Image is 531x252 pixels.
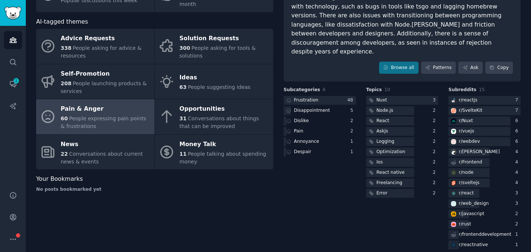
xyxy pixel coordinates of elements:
a: Despair1 [284,148,356,157]
a: webdevr/webdev6 [448,137,521,146]
a: reactr/react3 [448,189,521,198]
div: r/ node [459,169,473,176]
span: 6 [323,87,326,92]
div: Logging [376,138,395,145]
a: Nuxt3 [366,96,438,105]
img: sveltejs [451,180,456,186]
div: 3 [515,190,521,197]
div: r/ Nuxt [459,118,473,124]
div: Disappointment [294,107,330,114]
div: 2 [433,159,438,166]
div: r/ web_design [459,200,489,207]
span: People asking for tools & solutions [180,45,256,59]
a: React native2 [366,168,438,177]
div: 2 [433,149,438,155]
div: r/ SvelteKit [459,107,482,114]
a: Browse all [379,62,419,74]
div: r/ reactjs [459,97,477,104]
span: Conversations about current news & events [61,151,143,165]
a: Logging2 [366,137,438,146]
a: SvelteKitr/SvelteKit7 [448,106,521,115]
span: 11 [180,151,187,157]
img: rust [451,222,456,227]
div: Dislike [294,118,309,124]
a: javascriptr/javascript2 [448,210,521,219]
span: 15 [479,87,485,92]
a: vuejsr/vuejs6 [448,127,521,136]
div: 6 [515,138,521,145]
span: People expressing pain points & frustrations [61,115,146,129]
a: Patterns [421,62,456,74]
div: Optimization [376,149,405,155]
span: Your Bookmarks [36,175,83,184]
div: Advice Requests [61,33,151,45]
a: Askjs2 [366,127,438,136]
div: 4 [515,169,521,176]
div: 2 [350,118,356,124]
span: 60 [61,115,68,121]
img: webdev [451,139,456,144]
div: 2 [433,169,438,176]
a: reactnativer/reactnative1 [448,241,521,250]
a: reactjsr/reactjs7 [448,96,521,105]
div: Nuxt [376,97,387,104]
div: React [376,118,389,124]
div: 4 [515,149,521,155]
a: Frustration48 [284,96,356,105]
div: 2 [350,128,356,135]
img: SvelteKit [451,108,456,113]
img: javascript [451,211,456,217]
div: r/ webdev [459,138,480,145]
div: 4 [515,180,521,186]
div: Error [376,190,388,197]
div: 3 [433,97,438,104]
a: Pain & Anger60People expressing pain points & frustrations [36,99,155,134]
a: Ios2 [366,158,438,167]
a: Optimization2 [366,148,438,157]
img: node [451,170,456,175]
a: Freelancing2 [366,179,438,188]
img: GummySearch logo [4,7,21,20]
img: react [451,191,456,196]
span: People asking for advice & resources [61,45,142,59]
a: 1 [4,75,22,93]
div: 1 [350,149,356,155]
img: reactjs [451,98,456,103]
div: 7 [515,107,521,114]
span: 22 [61,151,68,157]
a: Opportunities31Conversations about things that can be improved [155,99,273,134]
div: 6 [515,128,521,135]
div: 48 [347,97,356,104]
div: 2 [515,211,521,217]
a: Ask [458,62,483,74]
span: 10 [384,87,390,92]
div: r/ vuejs [459,128,474,135]
div: 2 [433,128,438,135]
a: web_designr/web_design3 [448,199,521,208]
div: r/ sveltejs [459,180,479,186]
span: People talking about spending money [180,151,266,165]
a: Ideas63People suggesting ideas [155,64,273,99]
div: 1 [515,231,521,238]
div: Solution Requests [180,33,270,45]
div: r/ reactnative [459,242,488,248]
div: Frustration [294,97,318,104]
a: Annoyance1 [284,137,356,146]
a: Money Talk11People talking about spending money [155,135,273,170]
span: 63 [180,84,187,90]
div: Opportunities [180,103,270,115]
div: Pain & Anger [61,103,151,115]
div: 4 [515,159,521,166]
a: Pain2 [284,127,356,136]
div: Money Talk [180,138,270,150]
a: r/Frontend4 [448,158,521,167]
a: sveltejsr/sveltejs4 [448,179,521,188]
a: rustr/rust2 [448,220,521,229]
a: Nuxtr/Nuxt6 [448,117,521,126]
img: reactnative [451,242,456,248]
span: Conversations about things that can be improved [180,115,259,129]
div: 1 [515,242,521,248]
div: r/ frontenddevelopment [459,231,511,238]
div: Despair [294,149,311,155]
a: r/frontenddevelopment1 [448,230,521,239]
